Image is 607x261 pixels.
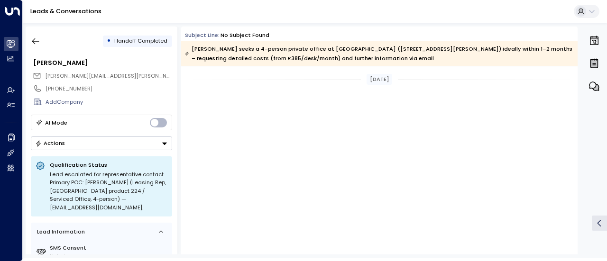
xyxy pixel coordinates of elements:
div: • [107,34,111,48]
button: Actions [31,136,172,150]
p: Qualification Status [50,161,167,169]
div: [PERSON_NAME] seeks a 4-person private office at [GEOGRAPHIC_DATA] ([STREET_ADDRESS][PERSON_NAME]... [185,44,573,63]
div: Lead escalated for representative contact. Primary POC: [PERSON_NAME] (Leasing Rep, [GEOGRAPHIC_D... [50,171,167,212]
span: Subject Line: [185,31,220,39]
div: Lead Information [34,228,85,236]
div: [PERSON_NAME] [33,58,172,67]
div: Button group with a nested menu [31,136,172,150]
a: Leads & Conversations [30,7,101,15]
div: No subject found [221,31,269,39]
div: AI Mode [45,118,67,127]
span: Handoff Completed [114,37,167,45]
div: AddCompany [46,98,172,106]
div: [PHONE_NUMBER] [46,85,172,93]
span: [PERSON_NAME][EMAIL_ADDRESS][PERSON_NAME][PERSON_NAME][DOMAIN_NAME] [45,72,268,80]
span: sarah.curtis@richter.global [45,72,172,80]
div: Not given [50,252,169,260]
label: SMS Consent [50,244,169,252]
div: Actions [35,140,65,146]
div: [DATE] [367,74,392,85]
